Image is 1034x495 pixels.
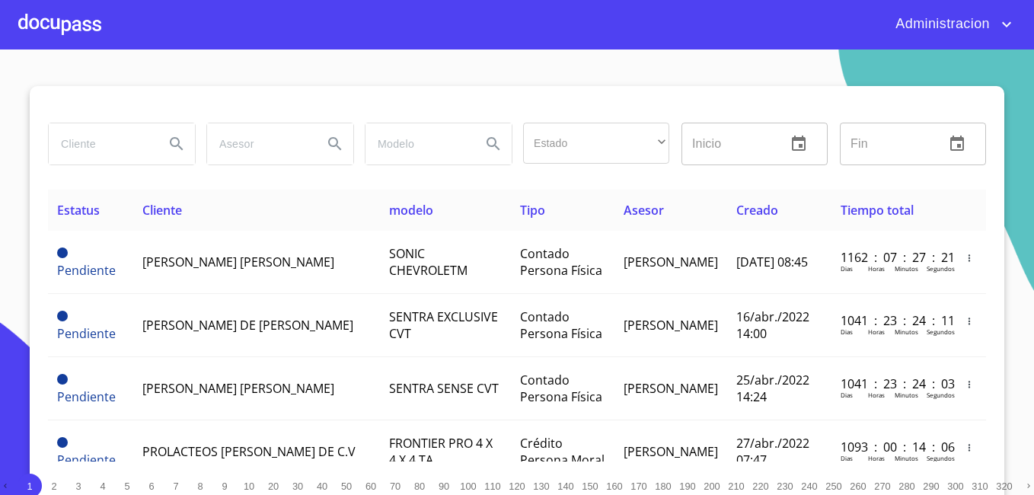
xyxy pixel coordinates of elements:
span: 1 [27,481,32,492]
span: 230 [777,481,793,492]
p: Segundos [927,327,955,336]
span: [PERSON_NAME] [PERSON_NAME] [142,380,334,397]
span: [PERSON_NAME] DE [PERSON_NAME] [142,317,353,334]
div: ​ [523,123,669,164]
button: Search [475,126,512,162]
span: [PERSON_NAME] [PERSON_NAME] [142,254,334,270]
span: Contado Persona Física [520,245,602,279]
p: 1162 : 07 : 27 : 21 [841,249,943,266]
button: Search [317,126,353,162]
span: 3 [75,481,81,492]
span: 9 [222,481,227,492]
input: search [207,123,311,164]
span: 240 [801,481,817,492]
p: Dias [841,454,853,462]
p: Dias [841,327,853,336]
span: 50 [341,481,352,492]
span: 27/abr./2022 07:47 [736,435,809,468]
span: 2 [51,481,56,492]
span: Pendiente [57,374,68,385]
span: 7 [173,481,178,492]
span: 200 [704,481,720,492]
span: 220 [752,481,768,492]
span: 20 [268,481,279,492]
span: Tipo [520,202,545,219]
span: 30 [292,481,303,492]
input: search [49,123,152,164]
span: Administracion [884,12,997,37]
span: 290 [923,481,939,492]
span: Cliente [142,202,182,219]
span: SENTRA SENSE CVT [389,380,499,397]
span: Pendiente [57,311,68,321]
span: SONIC CHEVROLETM [389,245,468,279]
span: Pendiente [57,325,116,342]
p: 1041 : 23 : 24 : 11 [841,312,943,329]
span: 130 [533,481,549,492]
span: 170 [630,481,646,492]
span: Asesor [624,202,664,219]
span: 110 [484,481,500,492]
span: 280 [898,481,914,492]
span: 300 [947,481,963,492]
p: Dias [841,391,853,399]
span: 140 [557,481,573,492]
span: modelo [389,202,433,219]
span: [PERSON_NAME] [624,317,718,334]
span: 150 [582,481,598,492]
span: [PERSON_NAME] [624,254,718,270]
span: 6 [148,481,154,492]
span: Creado [736,202,778,219]
p: Horas [868,327,885,336]
span: 8 [197,481,203,492]
span: 90 [439,481,449,492]
span: Crédito Persona Moral [520,435,605,468]
p: Segundos [927,391,955,399]
span: Contado Persona Física [520,308,602,342]
span: 100 [460,481,476,492]
span: Pendiente [57,247,68,258]
span: 190 [679,481,695,492]
span: 4 [100,481,105,492]
span: [PERSON_NAME] [624,380,718,397]
span: 160 [606,481,622,492]
p: Segundos [927,454,955,462]
p: Dias [841,264,853,273]
span: 5 [124,481,129,492]
p: Minutos [895,454,918,462]
span: 80 [414,481,425,492]
span: SENTRA EXCLUSIVE CVT [389,308,498,342]
p: 1041 : 23 : 24 : 03 [841,375,943,392]
span: PROLACTEOS [PERSON_NAME] DE C.V [142,443,356,460]
span: [DATE] 08:45 [736,254,808,270]
span: 250 [825,481,841,492]
p: Segundos [927,264,955,273]
p: Horas [868,454,885,462]
span: 40 [317,481,327,492]
p: Horas [868,391,885,399]
button: Search [158,126,195,162]
button: account of current user [884,12,1016,37]
span: 16/abr./2022 14:00 [736,308,809,342]
span: 10 [244,481,254,492]
p: Horas [868,264,885,273]
span: 60 [365,481,376,492]
span: 120 [509,481,525,492]
span: 180 [655,481,671,492]
span: 320 [996,481,1012,492]
p: 1093 : 00 : 14 : 06 [841,439,943,455]
span: 70 [390,481,401,492]
span: Pendiente [57,452,116,468]
span: FRONTIER PRO 4 X 4 X 4 TA [389,435,493,468]
span: Pendiente [57,262,116,279]
span: Contado Persona Física [520,372,602,405]
p: Minutos [895,264,918,273]
p: Minutos [895,391,918,399]
span: Estatus [57,202,100,219]
span: Pendiente [57,388,116,405]
span: [PERSON_NAME] [624,443,718,460]
input: search [365,123,469,164]
span: 25/abr./2022 14:24 [736,372,809,405]
p: Minutos [895,327,918,336]
span: Pendiente [57,437,68,448]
